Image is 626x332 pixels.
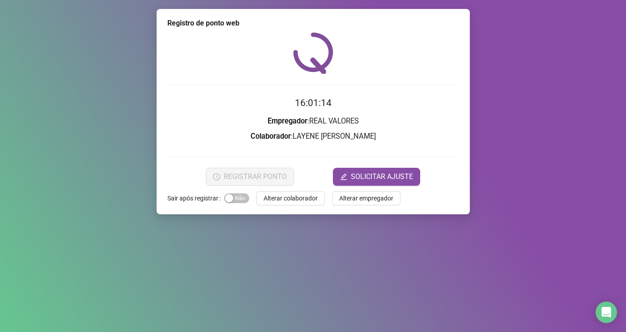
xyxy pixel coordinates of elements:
[264,193,318,203] span: Alterar colaborador
[268,117,307,125] strong: Empregador
[596,302,617,323] div: Open Intercom Messenger
[167,191,224,205] label: Sair após registrar
[295,98,332,108] time: 16:01:14
[167,131,459,142] h3: : LAYENE [PERSON_NAME]
[251,132,291,140] strong: Colaborador
[339,193,393,203] span: Alterar empregador
[351,171,413,182] span: SOLICITAR AJUSTE
[293,32,333,74] img: QRPoint
[332,191,400,205] button: Alterar empregador
[333,168,420,186] button: editSOLICITAR AJUSTE
[256,191,325,205] button: Alterar colaborador
[167,18,459,29] div: Registro de ponto web
[206,168,294,186] button: REGISTRAR PONTO
[167,115,459,127] h3: : REAL VALORES
[340,173,347,180] span: edit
